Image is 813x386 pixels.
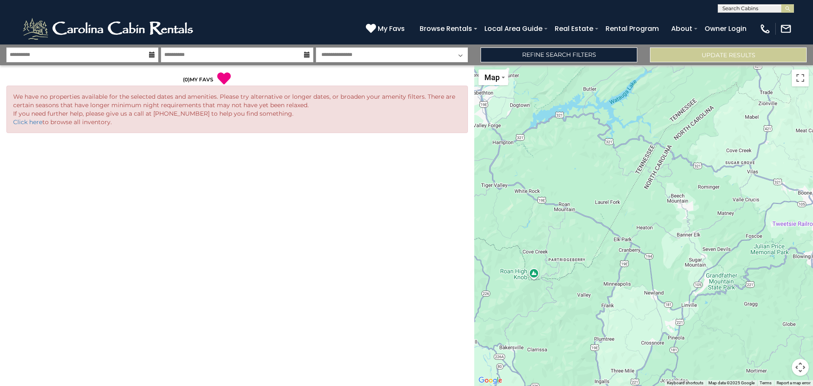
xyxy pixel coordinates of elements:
button: Change map style [478,69,508,85]
img: White-1-2.png [21,16,197,42]
p: We have no properties available for the selected dates and amenities. Please try alternative or l... [13,92,461,126]
span: My Favs [378,23,405,34]
a: Real Estate [550,21,597,36]
a: Report a map error [777,380,810,385]
button: Toggle fullscreen view [792,69,809,86]
span: Map [484,73,500,82]
a: Browse Rentals [415,21,476,36]
img: Google [476,375,504,386]
span: Map data ©2025 Google [708,380,755,385]
img: phone-regular-white.png [759,23,771,35]
span: 0 [185,76,188,83]
a: Open this area in Google Maps (opens a new window) [476,375,504,386]
button: Update Results [650,47,807,62]
span: ( ) [183,76,190,83]
a: Click here [13,118,42,126]
img: mail-regular-white.png [780,23,792,35]
a: Refine Search Filters [481,47,637,62]
a: My Favs [366,23,407,34]
a: About [667,21,697,36]
a: Owner Login [700,21,751,36]
a: Terms (opens in new tab) [760,380,772,385]
button: Keyboard shortcuts [667,380,703,386]
a: Rental Program [601,21,663,36]
a: (0)MY FAVS [183,76,213,83]
a: Local Area Guide [480,21,547,36]
button: Map camera controls [792,359,809,376]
